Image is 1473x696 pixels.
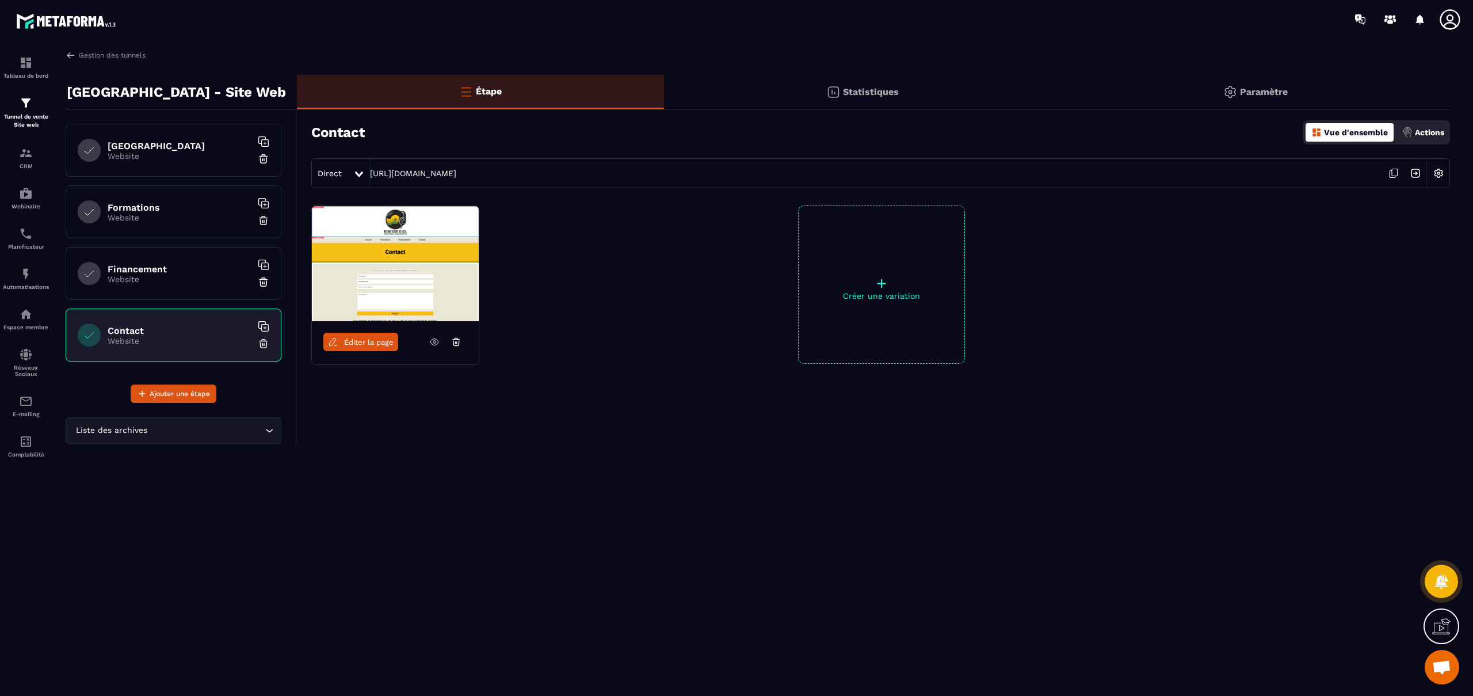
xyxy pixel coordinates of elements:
[19,307,33,321] img: automations
[476,86,502,97] p: Étape
[1428,162,1449,184] img: setting-w.858f3a88.svg
[1223,85,1237,99] img: setting-gr.5f69749f.svg
[1415,128,1444,137] p: Actions
[19,267,33,281] img: automations
[150,388,210,400] span: Ajouter une étape
[843,86,899,97] p: Statistiques
[1402,127,1413,138] img: actions.d6e523a2.png
[3,203,49,210] p: Webinaire
[19,348,33,362] img: social-network
[3,163,49,169] p: CRM
[108,140,251,151] h6: [GEOGRAPHIC_DATA]
[3,411,49,417] p: E-mailing
[3,88,49,138] a: formationformationTunnel de vente Site web
[19,146,33,160] img: formation
[258,153,269,165] img: trash
[3,284,49,290] p: Automatisations
[150,424,262,437] input: Search for option
[66,50,76,60] img: arrow
[1405,162,1426,184] img: arrow-next.bcc2205e.svg
[3,364,49,377] p: Réseaux Sociaux
[3,244,49,250] p: Planificateur
[258,215,269,226] img: trash
[16,10,120,32] img: logo
[3,451,49,458] p: Comptabilité
[1425,650,1459,684] div: Ouvrir le chat
[3,339,49,386] a: social-networksocial-networkRéseaux Sociaux
[318,169,342,178] span: Direct
[19,435,33,448] img: accountant
[826,85,840,99] img: stats.20deebd0.svg
[1311,127,1322,138] img: dashboard-orange.40269519.svg
[19,187,33,200] img: automations
[3,47,49,88] a: formationformationTableau de bord
[311,124,365,140] h3: Contact
[73,424,150,437] span: Liste des archives
[108,325,251,336] h6: Contact
[323,333,398,351] a: Éditer la page
[799,291,964,301] p: Créer une variation
[3,178,49,218] a: automationsautomationsWebinaire
[258,338,269,349] img: trash
[108,336,251,345] p: Website
[108,213,251,222] p: Website
[19,227,33,241] img: scheduler
[3,426,49,466] a: accountantaccountantComptabilité
[1324,128,1388,137] p: Vue d'ensemble
[3,324,49,330] p: Espace membre
[3,138,49,178] a: formationformationCRM
[19,96,33,110] img: formation
[1240,86,1288,97] p: Paramètre
[799,275,964,291] p: +
[108,264,251,275] h6: Financement
[3,73,49,79] p: Tableau de bord
[344,338,394,347] span: Éditer la page
[3,258,49,299] a: automationsautomationsAutomatisations
[370,169,456,178] a: [URL][DOMAIN_NAME]
[66,50,146,60] a: Gestion des tunnels
[3,386,49,426] a: emailemailE-mailing
[3,113,49,129] p: Tunnel de vente Site web
[131,385,216,403] button: Ajouter une étape
[258,276,269,288] img: trash
[19,56,33,70] img: formation
[19,394,33,408] img: email
[459,85,473,98] img: bars-o.4a397970.svg
[108,202,251,213] h6: Formations
[3,299,49,339] a: automationsautomationsEspace membre
[66,417,281,444] div: Search for option
[312,206,479,321] img: image
[108,275,251,284] p: Website
[3,218,49,258] a: schedulerschedulerPlanificateur
[108,151,251,161] p: Website
[67,81,286,104] p: [GEOGRAPHIC_DATA] - Site Web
